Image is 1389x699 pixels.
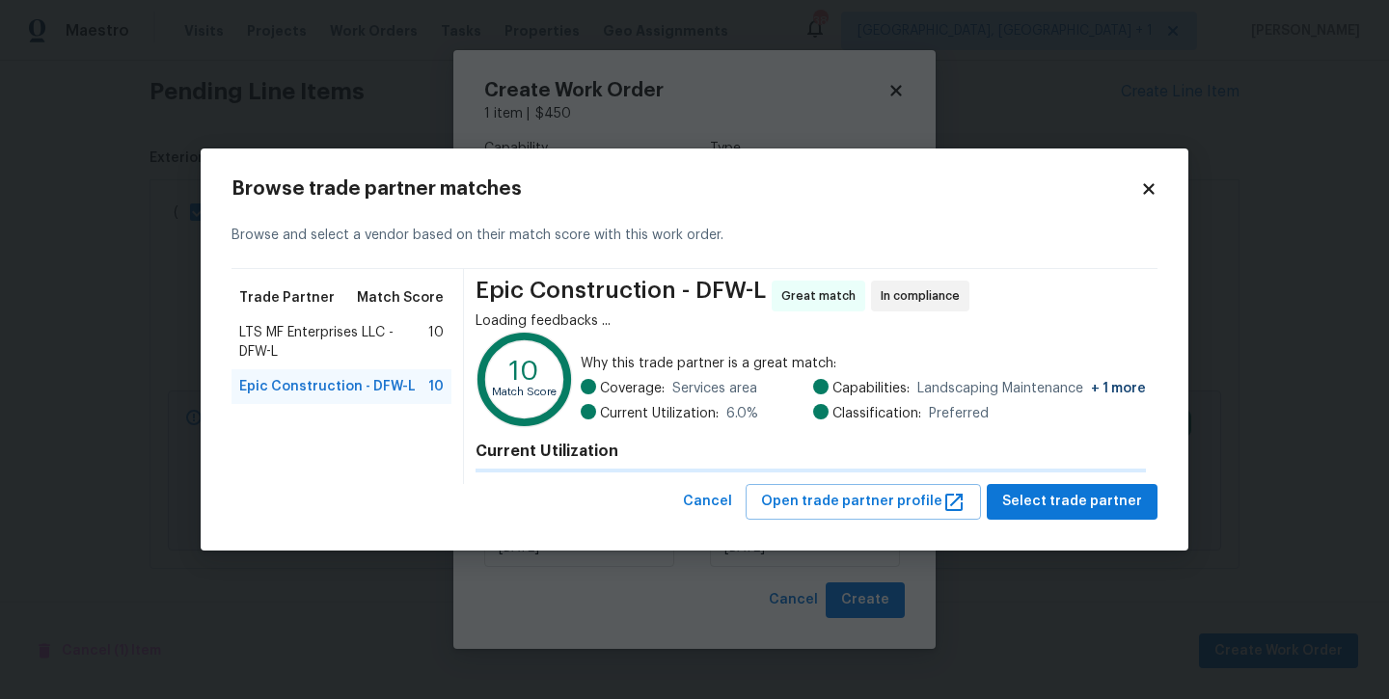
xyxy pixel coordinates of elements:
[476,311,1146,331] div: Loading feedbacks ...
[917,379,1146,398] span: Landscaping Maintenance
[231,179,1140,199] h2: Browse trade partner matches
[581,354,1146,373] span: Why this trade partner is a great match:
[726,404,758,423] span: 6.0 %
[761,490,966,514] span: Open trade partner profile
[231,202,1157,269] div: Browse and select a vendor based on their match score with this work order.
[600,404,719,423] span: Current Utilization:
[683,490,732,514] span: Cancel
[428,377,444,396] span: 10
[929,404,989,423] span: Preferred
[492,388,557,398] text: Match Score
[1002,490,1142,514] span: Select trade partner
[239,323,428,362] span: LTS MF Enterprises LLC - DFW-L
[357,288,444,308] span: Match Score
[746,484,981,520] button: Open trade partner profile
[428,323,444,362] span: 10
[881,286,967,306] span: In compliance
[509,358,539,385] text: 10
[600,379,665,398] span: Coverage:
[476,442,1146,461] h4: Current Utilization
[672,379,757,398] span: Services area
[239,288,335,308] span: Trade Partner
[675,484,740,520] button: Cancel
[987,484,1157,520] button: Select trade partner
[832,379,910,398] span: Capabilities:
[1091,382,1146,395] span: + 1 more
[239,377,416,396] span: Epic Construction - DFW-L
[832,404,921,423] span: Classification:
[476,281,766,311] span: Epic Construction - DFW-L
[781,286,863,306] span: Great match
